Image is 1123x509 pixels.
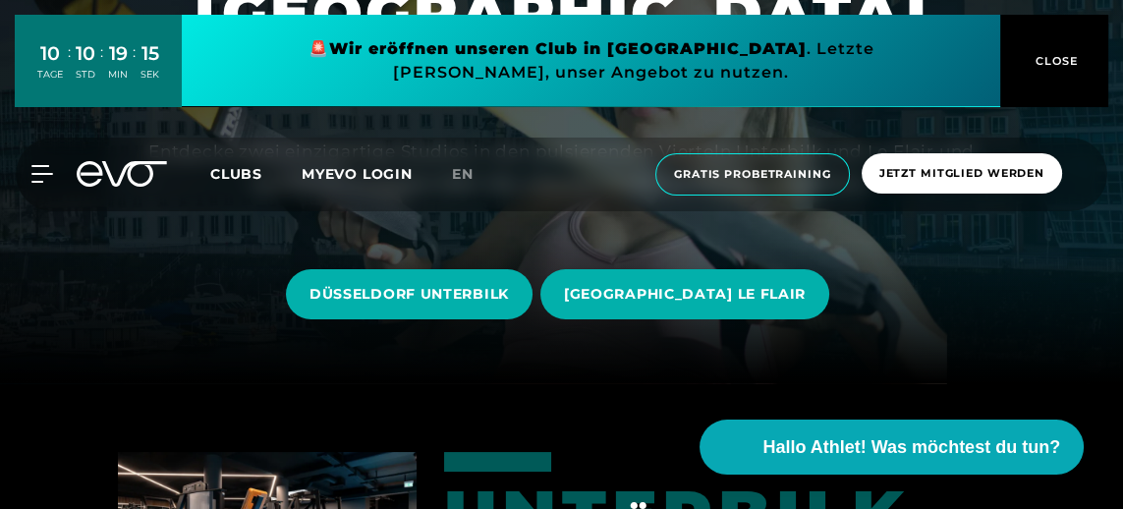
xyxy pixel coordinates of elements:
[286,254,540,334] a: DÜSSELDORF UNTERBILK
[133,41,136,93] div: :
[674,166,831,183] span: Gratis Probetraining
[210,165,262,183] span: Clubs
[68,41,71,93] div: :
[762,434,1060,461] span: Hallo Athlet! Was möchtest du tun?
[540,254,837,334] a: [GEOGRAPHIC_DATA] LE FLAIR
[309,284,509,305] span: DÜSSELDORF UNTERBILK
[856,153,1068,196] a: Jetzt Mitglied werden
[76,68,95,82] div: STD
[1000,15,1108,107] button: CLOSE
[564,284,806,305] span: [GEOGRAPHIC_DATA] LE FLAIR
[452,165,474,183] span: en
[1031,52,1079,70] span: CLOSE
[879,165,1044,182] span: Jetzt Mitglied werden
[76,39,95,68] div: 10
[100,41,103,93] div: :
[452,163,497,186] a: en
[140,68,159,82] div: SEK
[210,164,302,183] a: Clubs
[140,39,159,68] div: 15
[108,68,128,82] div: MIN
[37,68,63,82] div: TAGE
[700,420,1084,475] button: Hallo Athlet! Was möchtest du tun?
[302,165,413,183] a: MYEVO LOGIN
[37,39,63,68] div: 10
[108,39,128,68] div: 19
[649,153,856,196] a: Gratis Probetraining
